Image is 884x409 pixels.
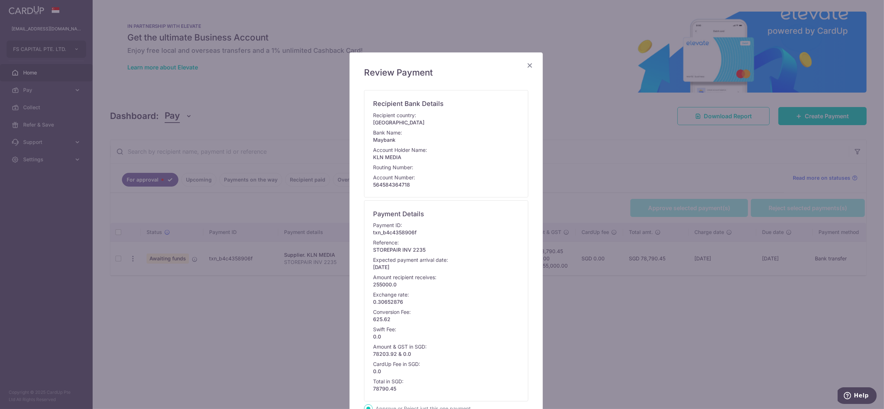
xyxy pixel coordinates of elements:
p: 0.0 [373,368,519,375]
p: 564584364718 [373,181,519,188]
p: [GEOGRAPHIC_DATA] [373,119,519,126]
p: 0.30652876 [373,298,519,306]
p: 255000.0 [373,281,519,288]
p: Maybank [373,136,519,144]
h6: Recipient Bank Details [373,100,519,108]
p: Exchange rate: [373,291,409,298]
p: Account Number: [373,174,415,181]
p: Conversion Fee: [373,308,411,316]
p: 78790.45 [373,385,519,392]
p: 0.0 [373,333,519,340]
p: CardUp Fee in SGD: [373,361,420,368]
p: KLN MEDIA [373,154,519,161]
h5: Review Payment [364,67,528,78]
p: 625.62 [373,316,519,323]
h6: Payment Details [373,210,519,218]
button: Close [525,61,534,70]
p: Expected payment arrival date: [373,256,448,264]
p: Amount recipient receives: [373,274,436,281]
p: Payment ID: [373,222,402,229]
p: Total in SGD: [373,378,403,385]
iframe: Opens a widget where you can find more information [838,387,877,405]
p: Amount & GST in SGD: [373,343,427,350]
p: [DATE] [373,264,519,271]
p: txn_b4c4358906f [373,229,519,236]
p: Recipient country: [373,112,416,119]
p: STOREPAIR INV 2235 [373,246,519,254]
p: Bank Name: [373,129,402,136]
p: Routing Number: [373,164,413,171]
p: Account Holder Name: [373,146,427,154]
p: Swift Fee: [373,326,396,333]
p: Reference: [373,239,399,246]
p: 78203.92 & 0.0 [373,350,519,358]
